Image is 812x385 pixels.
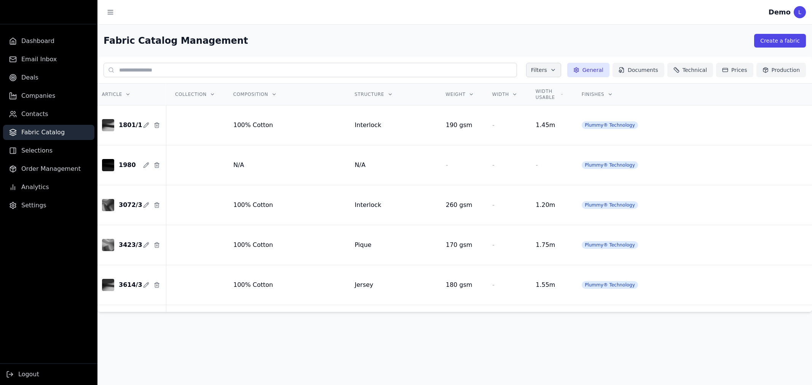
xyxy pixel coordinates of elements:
div: 3072/3 [119,201,139,209]
span: - [492,201,495,208]
span: Pique [355,241,372,248]
span: - [492,241,495,248]
span: 1.20 m [536,201,555,208]
img: 3072/3 [102,199,114,211]
span: Fabric Catalog [21,128,65,137]
span: Plummy® Technology [582,161,638,169]
span: Selections [21,146,53,155]
button: Prices [716,63,753,77]
span: Order Management [21,164,81,173]
div: Structure [355,91,428,97]
div: Weight [446,91,474,97]
button: Filters [526,63,561,77]
span: N/A [233,161,244,169]
div: Article [102,91,161,97]
span: Email Inbox [21,55,57,64]
span: 100% Cotton [233,241,273,248]
span: Plummy® Technology [582,201,638,209]
button: Edit [142,121,151,130]
button: Production [756,63,806,77]
div: Composition [233,91,337,97]
span: Settings [21,201,46,210]
a: Settings [3,198,94,213]
span: 260 gsm [446,201,472,208]
button: Delete [152,240,161,250]
span: 100% Cotton [233,121,273,129]
span: Analytics [21,183,49,192]
button: General [567,63,609,77]
span: Interlock [355,121,381,129]
button: Edit [142,161,151,170]
button: Documents [613,63,664,77]
button: Logout [6,370,39,379]
a: Companies [3,88,94,103]
a: Email Inbox [3,52,94,67]
span: 1.45 m [536,121,555,129]
span: 100% Cotton [233,281,273,288]
span: Interlock [355,201,381,208]
span: 180 gsm [446,281,472,288]
span: Deals [21,73,38,82]
span: Plummy® Technology [582,241,638,249]
span: Contacts [21,110,48,119]
div: L [794,6,806,18]
div: 3423/3 [119,241,139,249]
button: Edit [142,280,151,290]
button: Delete [152,200,161,210]
h1: Fabric Catalog Management [104,35,248,47]
button: Delete [152,161,161,170]
span: - [446,161,448,169]
div: 3614/3 [119,281,139,289]
span: Plummy® Technology [582,281,638,289]
span: 190 gsm [446,121,472,129]
span: 1.75 m [536,241,555,248]
span: - [492,161,495,169]
div: Width [492,91,517,97]
img: 3614/3 [102,279,114,291]
div: Demo [769,7,791,17]
span: 170 gsm [446,241,472,248]
span: Dashboard [21,37,54,46]
img: 1801/1 [102,119,114,131]
span: Jersey [355,281,373,288]
button: Edit [142,200,151,210]
a: Contacts [3,107,94,122]
a: Order Management [3,161,94,177]
div: 1801/1 [119,121,139,129]
img: 1980 [102,159,114,171]
button: Toggle sidebar [104,5,117,19]
span: Plummy® Technology [582,121,638,129]
a: Selections [3,143,94,158]
a: Dashboard [3,33,94,49]
span: 1.55 m [536,281,555,288]
a: Analytics [3,180,94,195]
button: Edit [142,240,151,250]
span: N/A [355,161,365,169]
div: 1980 [119,161,136,169]
span: - [536,161,538,169]
span: 100% Cotton [233,201,273,208]
button: Technical [667,63,713,77]
a: Fabric Catalog [3,125,94,140]
img: 3423/3 [102,239,114,251]
button: Create a fabric [754,34,806,48]
div: Width Usable [536,88,563,100]
span: Companies [21,91,55,100]
button: Delete [152,280,161,290]
span: - [492,121,495,129]
span: - [492,281,495,288]
div: Collection [175,91,215,97]
span: Logout [18,370,39,379]
button: Delete [152,121,161,130]
a: Deals [3,70,94,85]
